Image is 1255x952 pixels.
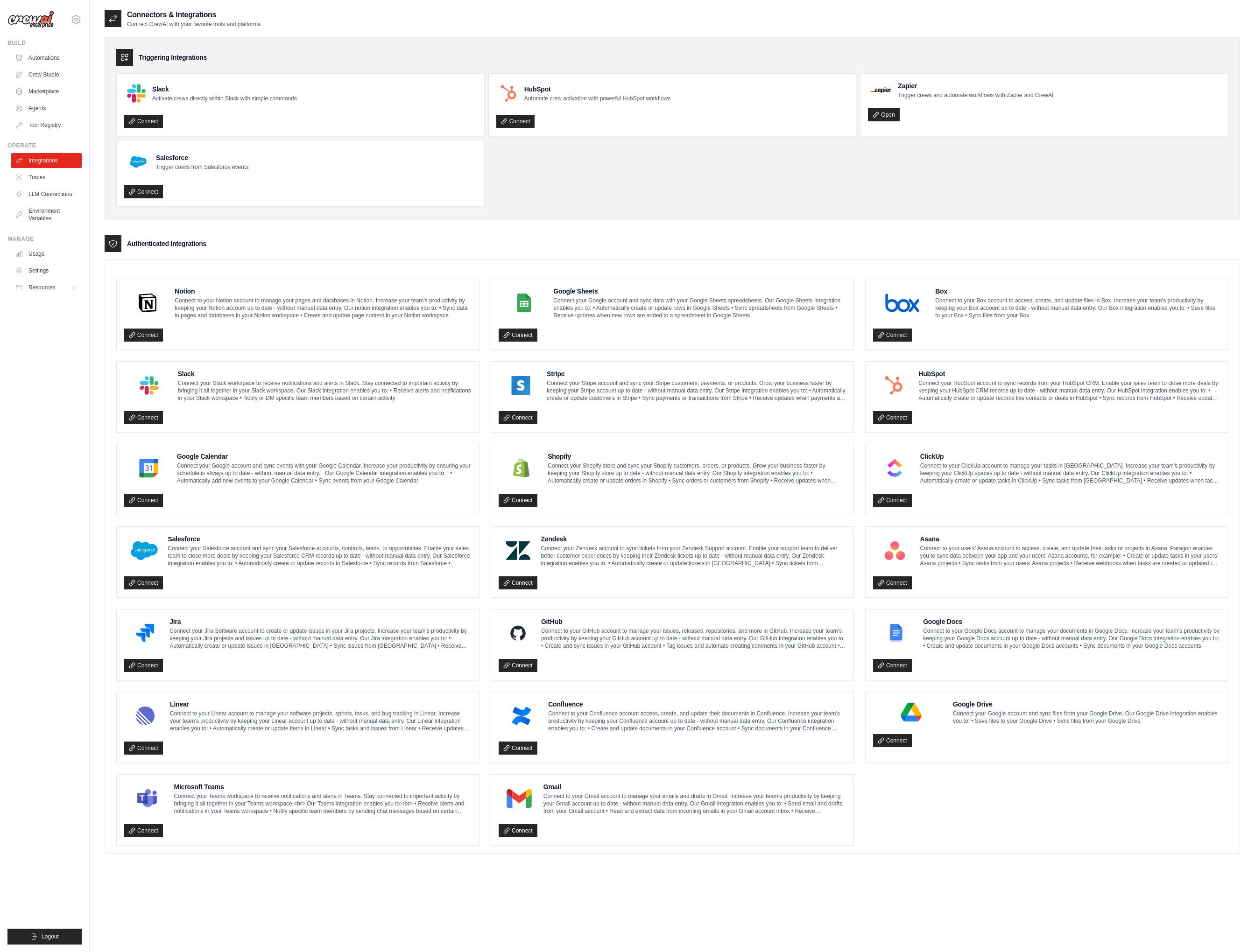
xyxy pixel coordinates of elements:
[169,627,472,650] p: Connect your Jira Software account to create or update issues in your Jira projects. Increase you...
[501,624,535,643] img: GitHub Logo
[170,710,472,732] p: Connect to your Linear account to manage your software projects, sprints, tasks, and bug tracking...
[11,246,82,261] a: Usage
[898,81,1053,91] h4: Zapier
[547,369,846,378] h4: Stripe
[127,707,163,725] img: Linear Logo
[156,153,248,162] h4: Salesforce
[499,84,518,103] img: HubSpot Logo
[553,297,846,319] p: Connect your Google account and sync data with your Google Sheets spreadsheets. Our Google Sheets...
[953,700,1220,709] h4: Google Drive
[170,700,472,709] h4: Linear
[124,494,163,507] a: Connect
[177,452,472,461] h4: Google Calendar
[873,329,912,342] a: Connect
[11,101,82,116] a: Agents
[124,576,163,589] a: Connect
[124,329,163,342] a: Connect
[127,151,149,173] img: Salesforce Logo
[918,369,1220,378] h4: HubSpot
[178,379,472,402] p: Connect your Slack workspace to receive notifications and alerts in Slack. Stay connected to impo...
[152,95,297,102] p: Activate crews directly within Slack with simple commands
[11,153,82,168] a: Integrations
[920,462,1220,484] p: Connect to your ClickUp account to manage your tasks in [GEOGRAPHIC_DATA]. Increase your team’s p...
[501,707,542,725] img: Confluence Logo
[152,84,297,94] h4: Slack
[124,824,163,837] a: Connect
[127,21,261,28] p: Connect CrewAI with your favorite tools and platforms
[920,545,1220,567] p: Connect to your users’ Asana account to access, create, and update their tasks or projects in Asa...
[501,294,547,312] img: Google Sheets Logo
[868,108,899,121] a: Open
[501,541,535,560] img: Zendesk Logo
[499,824,537,837] a: Connect
[28,284,55,291] span: Resources
[501,459,541,477] img: Shopify Logo
[11,203,82,226] a: Environment Variables
[174,782,472,791] h4: Microsoft Teams
[920,534,1220,544] h4: Asana
[543,782,846,791] h4: Gmail
[935,287,1220,296] h4: Box
[175,297,472,319] p: Connect to your Notion account to manage your pages and databases in Notion. Increase your team’s...
[876,294,929,312] img: Box Logo
[935,297,1220,319] p: Connect to your Box account to access, create, and update files in Box. Increase your team’s prod...
[524,95,670,102] p: Automate crew activation with powerful HubSpot workflows
[918,379,1220,402] p: Connect your HubSpot account to sync records from your HubSpot CRM. Enable your sales team to clo...
[7,142,82,149] div: Operate
[11,187,82,202] a: LLM Connections
[127,239,206,248] h3: Authenticated Integrations
[127,9,261,21] h2: Connectors & Integrations
[543,792,846,815] p: Connect to your Gmail account to manage your emails and drafts in Gmail. Increase your team’s pro...
[7,929,82,945] button: Logout
[499,494,537,507] a: Connect
[127,84,146,103] img: Slack Logo
[923,627,1220,650] p: Connect to your Google Docs account to manage your documents in Google Docs. Increase your team’s...
[124,411,163,424] a: Connect
[923,617,1220,626] h4: Google Docs
[541,617,846,626] h4: GitHub
[873,659,912,672] a: Connect
[127,376,171,395] img: Slack Logo
[541,534,846,544] h4: Zendesk
[124,185,163,198] a: Connect
[168,545,472,567] p: Connect your Salesforce account and sync your Salesforce accounts, contacts, leads, or opportunit...
[168,534,472,544] h4: Salesforce
[541,627,846,650] p: Connect to your GitHub account to manage your issues, releases, repositories, and more in GitHub....
[548,700,846,709] h4: Confluence
[124,115,163,128] a: Connect
[876,624,917,643] img: Google Docs Logo
[177,462,472,484] p: Connect your Google account and sync events with your Google Calendar. Increase your productivity...
[127,459,170,477] img: Google Calendar Logo
[499,742,537,755] a: Connect
[499,659,537,672] a: Connect
[175,287,472,296] h4: Notion
[873,411,912,424] a: Connect
[11,50,82,65] a: Automations
[42,933,59,940] span: Logout
[127,294,168,312] img: Notion Logo
[11,170,82,185] a: Traces
[127,789,167,808] img: Microsoft Teams Logo
[499,411,537,424] a: Connect
[553,287,846,296] h4: Google Sheets
[873,576,912,589] a: Connect
[920,452,1220,461] h4: ClickUp
[127,541,162,560] img: Salesforce Logo
[501,376,540,395] img: Stripe Logo
[11,84,82,99] a: Marketplace
[548,452,846,461] h4: Shopify
[876,703,946,721] img: Google Drive Logo
[11,263,82,278] a: Settings
[174,792,472,815] p: Connect your Teams workspace to receive notifications and alerts in Teams. Stay connected to impo...
[11,67,82,82] a: Crew Studio
[127,624,163,643] img: Jira Logo
[7,235,82,243] div: Manage
[548,462,846,484] p: Connect your Shopify store and sync your Shopify customers, orders, or products. Grow your busine...
[11,118,82,133] a: Tool Registry
[499,576,537,589] a: Connect
[11,280,82,295] button: Resources
[876,459,914,477] img: ClickUp Logo
[541,545,846,567] p: Connect your Zendesk account to sync tickets from your Zendesk Support account. Enable your suppo...
[548,710,846,732] p: Connect to your Confluence account access, create, and update their documents in Confluence. Incr...
[898,91,1053,99] p: Trigger crews and automate workflows with Zapier and CrewAI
